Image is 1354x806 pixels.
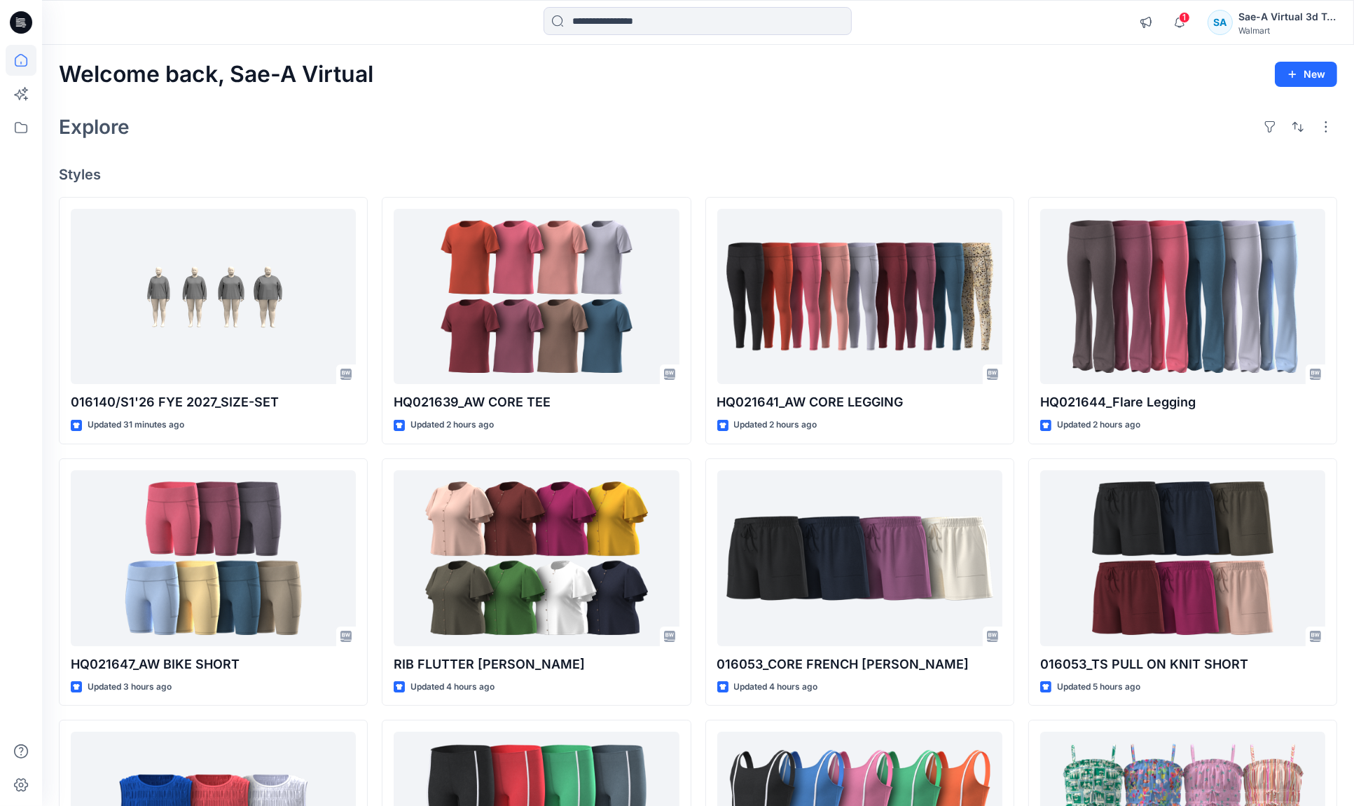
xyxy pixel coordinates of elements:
[1040,392,1325,412] p: HQ021644_Flare Legging
[394,392,679,412] p: HQ021639_AW CORE TEE
[1040,470,1325,646] a: 016053_TS PULL ON KNIT SHORT
[717,209,1002,385] a: HQ021641_AW CORE LEGGING
[1238,25,1336,36] div: Walmart
[88,680,172,695] p: Updated 3 hours ago
[1040,209,1325,385] a: HQ021644_Flare Legging
[394,209,679,385] a: HQ021639_AW CORE TEE
[88,418,184,432] p: Updated 31 minutes ago
[734,418,817,432] p: Updated 2 hours ago
[1275,62,1337,87] button: New
[59,62,373,88] h2: Welcome back, Sae-A Virtual
[410,680,495,695] p: Updated 4 hours ago
[717,655,1002,674] p: 016053_CORE FRENCH [PERSON_NAME]
[717,470,1002,646] a: 016053_CORE FRENCH TERRY
[1040,655,1325,674] p: 016053_TS PULL ON KNIT SHORT
[1057,680,1140,695] p: Updated 5 hours ago
[1057,418,1140,432] p: Updated 2 hours ago
[1179,12,1190,23] span: 1
[717,392,1002,412] p: HQ021641_AW CORE LEGGING
[734,680,818,695] p: Updated 4 hours ago
[1238,8,1336,25] div: Sae-A Virtual 3d Team
[394,470,679,646] a: RIB FLUTTER HENLEY
[410,418,494,432] p: Updated 2 hours ago
[71,470,356,646] a: HQ021647_AW BIKE SHORT
[71,655,356,674] p: HQ021647_AW BIKE SHORT
[71,209,356,385] a: 016140/S1'26 FYE 2027_SIZE-SET
[71,392,356,412] p: 016140/S1'26 FYE 2027_SIZE-SET
[59,116,130,138] h2: Explore
[1208,10,1233,35] div: SA
[394,655,679,674] p: RIB FLUTTER [PERSON_NAME]
[59,166,1337,183] h4: Styles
